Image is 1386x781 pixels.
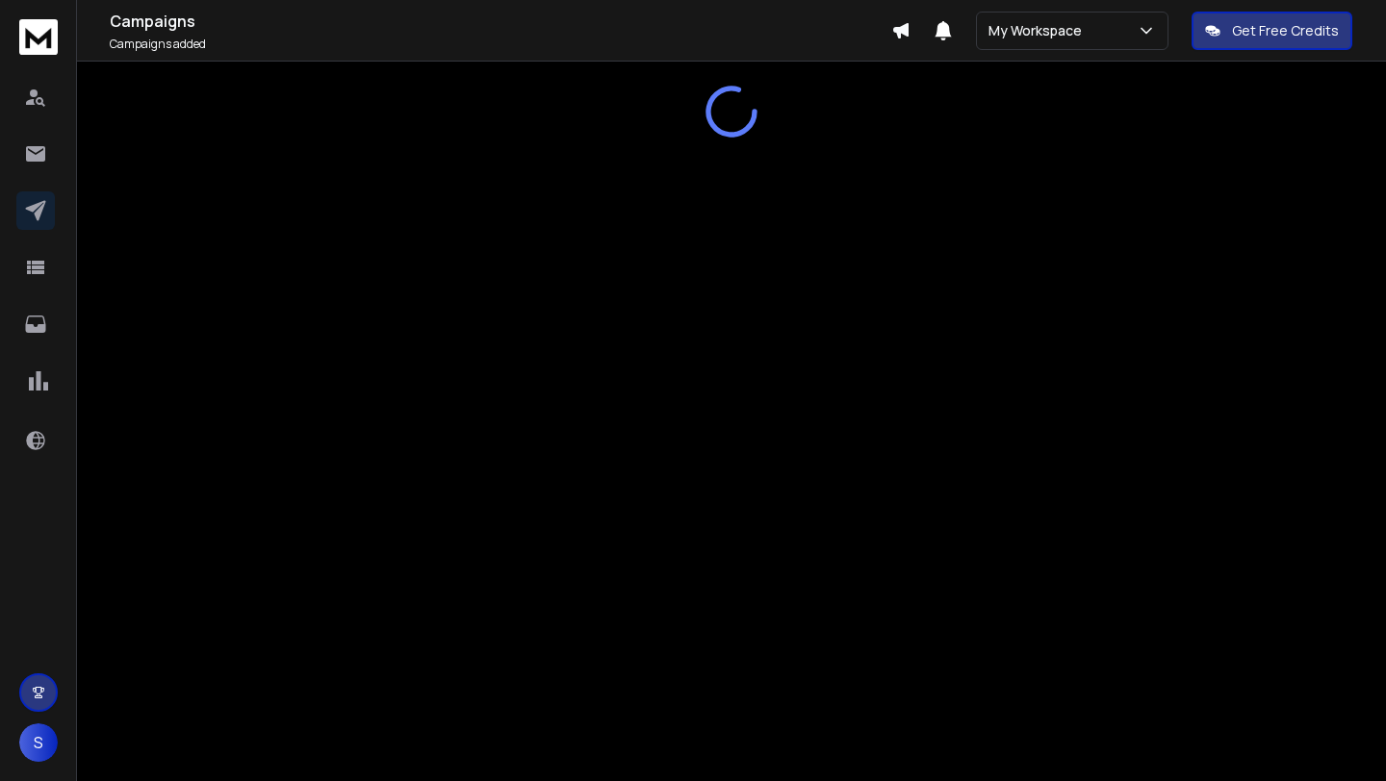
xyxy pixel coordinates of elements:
[19,19,58,55] img: logo
[1232,21,1339,40] p: Get Free Credits
[19,723,58,762] button: S
[110,37,891,52] p: Campaigns added
[988,21,1090,40] p: My Workspace
[110,10,891,33] h1: Campaigns
[1192,12,1352,50] button: Get Free Credits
